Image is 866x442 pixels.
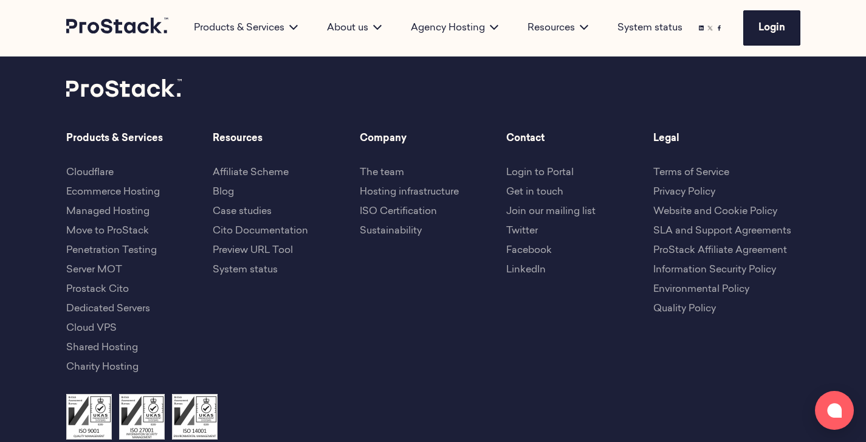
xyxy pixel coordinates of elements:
a: Quality Policy [653,304,716,314]
button: Open chat window [815,391,854,430]
a: Website and Cookie Policy [653,207,777,216]
a: Environmental Policy [653,285,749,294]
a: Case studies [213,207,272,216]
a: ISO Certification [360,207,437,216]
a: Move to ProStack [66,226,149,236]
a: Prostack logo [66,79,182,102]
a: Shared Hosting [66,343,138,353]
a: Cloudflare [66,168,114,178]
a: Privacy Policy [653,187,715,197]
span: Contact [506,131,653,146]
a: SLA and Support Agreements [653,226,791,236]
a: Prostack Cito [66,285,129,294]
a: Server MOT [66,265,122,275]
span: Products & Services [66,131,213,146]
a: Facebook [506,246,552,255]
div: Resources [513,21,603,35]
a: Login [743,10,800,46]
a: Hosting infrastructure [360,187,459,197]
a: System status [617,21,682,35]
a: Terms of Service [653,168,729,178]
a: Login to Portal [506,168,574,178]
a: System status [213,265,278,275]
a: Get in touch [506,187,563,197]
span: Company [360,131,507,146]
div: About us [312,21,396,35]
a: LinkedIn [506,265,546,275]
a: Ecommerce Hosting [66,187,160,197]
a: Information Security Policy [653,265,776,275]
a: Twitter [506,226,538,236]
a: Join our mailing list [506,207,596,216]
span: Login [758,23,785,33]
a: Cito Documentation [213,226,308,236]
a: Penetration Testing [66,246,157,255]
a: Preview URL Tool [213,246,293,255]
a: Blog [213,187,234,197]
a: ProStack Affiliate Agreement [653,246,787,255]
a: Dedicated Servers [66,304,150,314]
a: Affiliate Scheme [213,168,289,178]
div: Agency Hosting [396,21,513,35]
a: The team [360,168,404,178]
span: Legal [653,131,800,146]
a: Cloud VPS [66,323,117,333]
a: Managed Hosting [66,207,149,216]
a: Sustainability [360,226,422,236]
div: Products & Services [179,21,312,35]
a: Charity Hosting [66,362,139,372]
span: Resources [213,131,360,146]
a: Prostack logo [66,18,170,38]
